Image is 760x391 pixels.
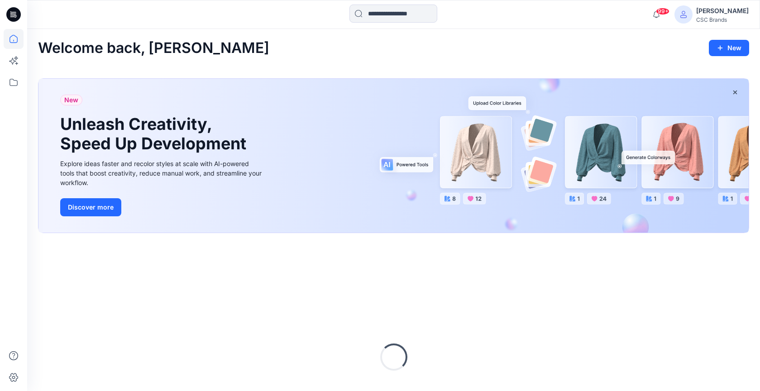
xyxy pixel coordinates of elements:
[656,8,669,15] span: 99+
[60,198,264,216] a: Discover more
[60,198,121,216] button: Discover more
[680,11,687,18] svg: avatar
[696,16,749,23] div: CSC Brands
[709,40,749,56] button: New
[696,5,749,16] div: [PERSON_NAME]
[64,95,78,105] span: New
[60,159,264,187] div: Explore ideas faster and recolor styles at scale with AI-powered tools that boost creativity, red...
[60,114,250,153] h1: Unleash Creativity, Speed Up Development
[38,40,269,57] h2: Welcome back, [PERSON_NAME]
